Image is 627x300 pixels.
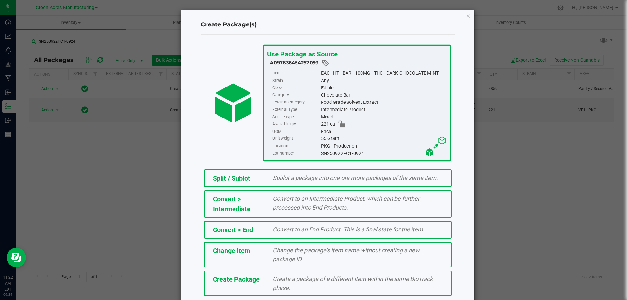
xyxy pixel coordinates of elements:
[272,106,319,113] label: External Type
[321,142,446,150] div: PKG - Production
[321,106,446,113] div: Intermediate Product
[272,99,319,106] label: External Category
[201,21,455,29] h4: Create Package(s)
[213,174,250,182] span: Split / Sublot
[272,128,319,135] label: UOM
[321,113,446,120] div: Mixed
[272,120,319,128] label: Available qty
[321,70,446,77] div: EAC - HT - BAR - 100MG - THC - DARK CHOCOLATE MINT
[321,99,446,106] div: Food Grade Solvent Extract
[270,59,447,67] div: 4097836454257093
[273,174,438,181] span: Sublot a package into one ore more packages of the same item.
[321,135,446,142] div: 55 Gram
[273,195,420,211] span: Convert to an Intermediate Product, which can be further processed into End Products.
[273,276,433,291] span: Create a package of a different item within the same BioTrack phase.
[272,84,319,91] label: Class
[272,113,319,120] label: Source type
[213,195,250,213] span: Convert > Intermediate
[213,247,250,255] span: Change Item
[272,150,319,157] label: Lot Number
[213,226,253,234] span: Convert > End
[321,128,446,135] div: Each
[272,142,319,150] label: Location
[273,226,425,233] span: Convert to an End Product. This is a final state for the item.
[7,248,26,267] iframe: Resource center
[267,50,337,58] span: Use Package as Source
[321,77,446,84] div: Any
[213,276,260,283] span: Create Package
[321,91,446,99] div: Chocolate Bar
[273,247,420,262] span: Change the package’s item name without creating a new package ID.
[272,77,319,84] label: Strain
[321,84,446,91] div: Edible
[272,91,319,99] label: Category
[272,135,319,142] label: Unit weight
[321,120,335,128] span: 221 ea
[272,70,319,77] label: Item
[321,150,446,157] div: SN250922PC1-0924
